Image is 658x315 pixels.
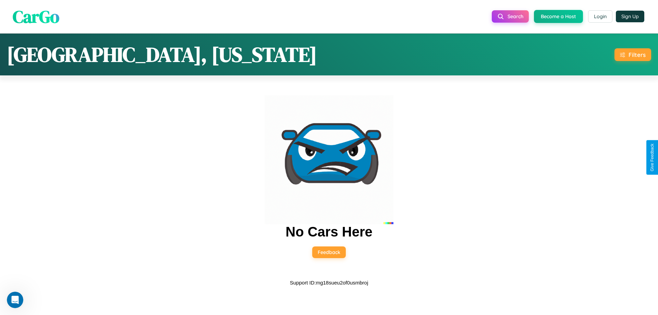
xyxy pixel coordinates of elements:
img: car [265,95,393,224]
div: Give Feedback [650,144,655,171]
p: Support ID: mg18sueu2of0usmbroj [290,278,368,287]
button: Login [588,10,612,23]
button: Become a Host [534,10,583,23]
h1: [GEOGRAPHIC_DATA], [US_STATE] [7,40,317,69]
h2: No Cars Here [285,224,372,240]
span: CarGo [13,4,59,28]
button: Search [492,10,529,23]
button: Sign Up [616,11,644,22]
button: Feedback [312,246,346,258]
iframe: Intercom live chat [7,292,23,308]
div: Filters [629,51,646,58]
span: Search [508,13,523,20]
button: Filters [614,48,651,61]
